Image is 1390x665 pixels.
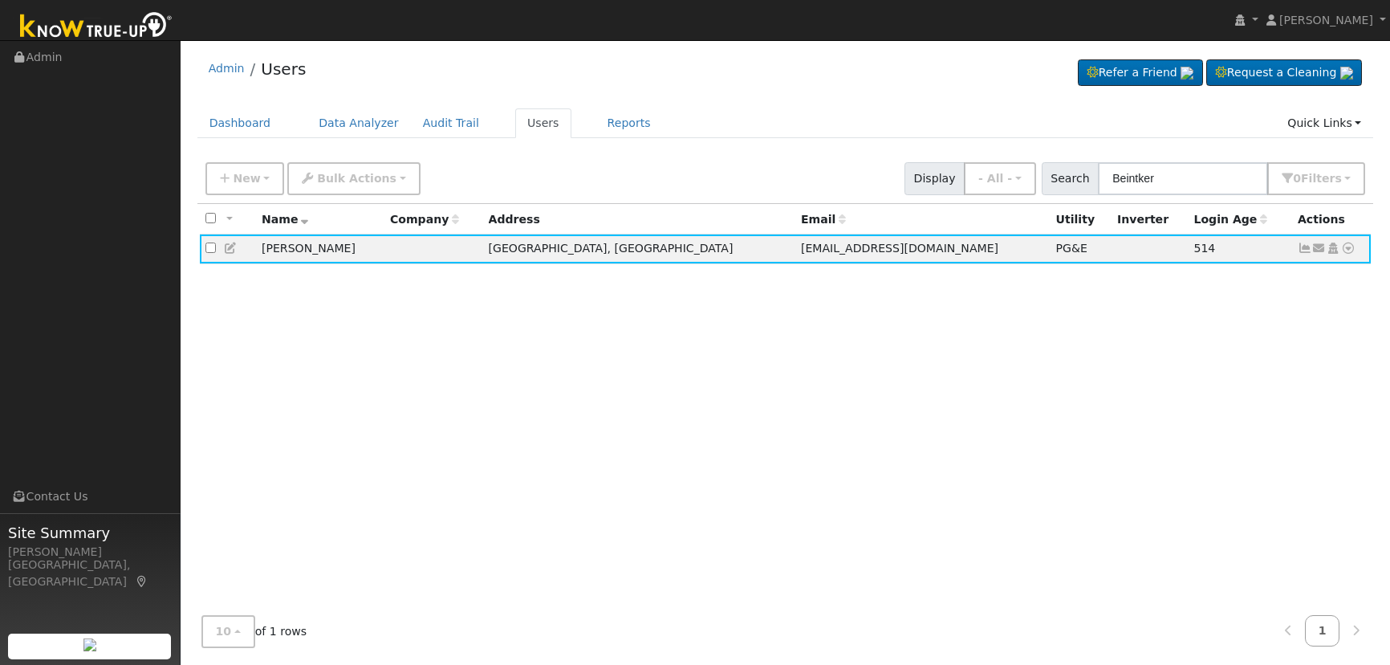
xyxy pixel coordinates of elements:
[1056,242,1087,255] span: PG&E
[12,9,181,45] img: Know True-Up
[201,615,307,648] span: of 1 rows
[287,162,420,195] button: Bulk Actions
[411,108,491,138] a: Audit Trail
[256,235,384,264] td: [PERSON_NAME]
[1340,67,1353,80] img: retrieve
[1305,615,1340,647] a: 1
[262,213,309,226] span: Name
[1301,172,1342,185] span: Filter
[1279,14,1373,27] span: [PERSON_NAME]
[1326,242,1340,255] a: Login As
[390,213,459,226] span: Company name
[1341,240,1355,257] a: Other actions
[83,638,96,651] img: retrieve
[197,108,283,138] a: Dashboard
[8,522,172,544] span: Site Summary
[801,213,846,226] span: Email
[515,108,571,138] a: Users
[1117,211,1182,228] div: Inverter
[307,108,411,138] a: Data Analyzer
[201,615,255,648] button: 10
[489,211,790,228] div: Address
[205,162,285,195] button: New
[317,172,396,185] span: Bulk Actions
[216,625,232,638] span: 10
[8,557,172,590] div: [GEOGRAPHIC_DATA], [GEOGRAPHIC_DATA]
[209,62,245,75] a: Admin
[1078,59,1203,87] a: Refer a Friend
[801,242,998,255] span: [EMAIL_ADDRESS][DOMAIN_NAME]
[1298,242,1312,255] a: Show Graph
[1335,172,1341,185] span: s
[1193,242,1215,255] span: 03/24/2024 8:48:17 PM
[1098,162,1268,195] input: Search
[135,575,149,588] a: Map
[1181,67,1193,80] img: retrieve
[1267,162,1365,195] button: 0Filters
[1312,240,1327,257] a: beintker77@yahoo.com
[483,235,795,264] td: [GEOGRAPHIC_DATA], [GEOGRAPHIC_DATA]
[1206,59,1362,87] a: Request a Cleaning
[904,162,965,195] span: Display
[1056,211,1106,228] div: Utility
[224,242,238,255] a: Edit User
[261,59,306,79] a: Users
[1042,162,1099,195] span: Search
[233,172,260,185] span: New
[1298,211,1365,228] div: Actions
[595,108,663,138] a: Reports
[1275,108,1373,138] a: Quick Links
[964,162,1036,195] button: - All -
[1193,213,1267,226] span: Days since last login
[8,544,172,561] div: [PERSON_NAME]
